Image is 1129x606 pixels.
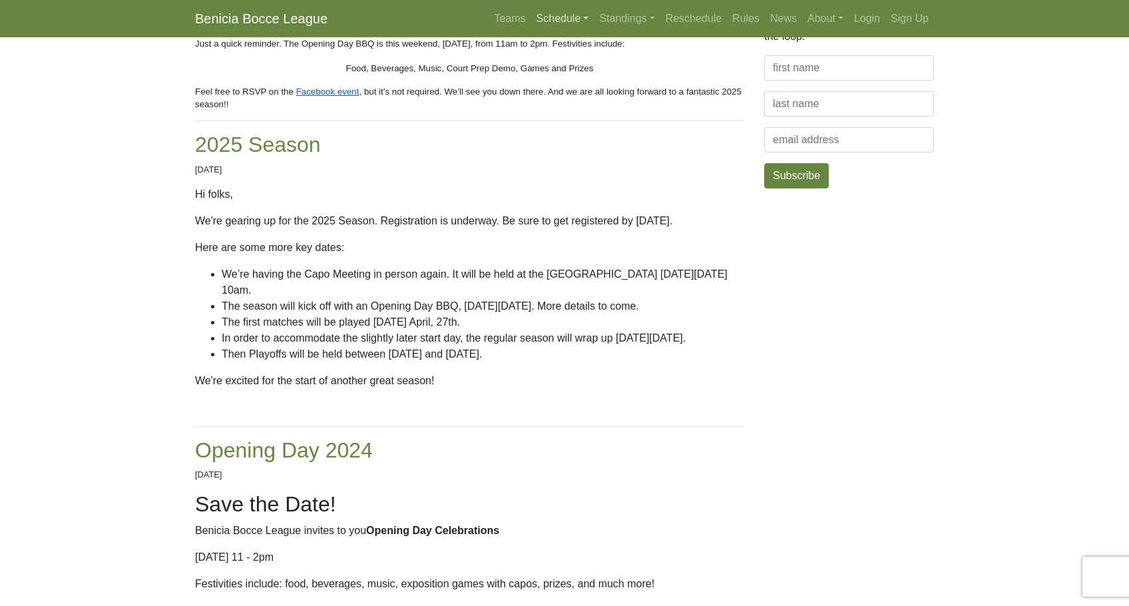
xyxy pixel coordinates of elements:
[222,314,744,330] li: The first matches will be played [DATE] April, 27th.
[195,523,744,539] p: Benicia Bocce League invites to you
[765,5,802,32] a: News
[294,85,359,97] a: Facebook event
[764,127,934,152] input: email
[885,5,934,32] a: Sign Up
[222,346,744,362] li: Then Playoffs will be held between [DATE] and [DATE].
[727,5,765,32] a: Rules
[660,5,728,32] a: Reschedule
[222,298,744,314] li: The season will kick off with an Opening Day BBQ, [DATE][DATE]. More details to come.
[195,87,744,109] span: , but it’s not required. We’ll see you down there. And we are all looking forward to a fantastic ...
[849,5,885,32] a: Login
[195,491,744,517] h2: Save the Date!
[195,39,624,49] span: Just a quick reminder. The Opening Day BBQ is this weekend, [DATE], from 11am to 2pm. Festivities...
[366,525,499,536] b: Opening Day Celebrations
[195,87,294,97] span: Feel free to RSVP on the
[195,133,321,156] a: 2025 Season
[195,468,744,481] p: [DATE]
[195,549,744,565] p: [DATE] 11 - 2pm
[195,576,744,592] p: Festivities include: food, beverages, music, exposition games with capos, prizes, and much more!
[764,163,829,188] button: Subscribe
[296,87,359,97] span: Facebook event
[594,5,660,32] a: Standings
[222,266,744,298] li: We’re having the Capo Meeting in person again. It will be held at the [GEOGRAPHIC_DATA] [DATE][DA...
[764,91,934,117] input: last name
[195,438,373,462] a: Opening Day 2024
[195,186,744,202] p: Hi folks,
[195,163,744,176] p: [DATE]
[195,213,744,229] p: We're gearing up for the 2025 Season. Registration is underway. Be sure to get registered by [DATE].
[195,373,744,389] p: We're excited for the start of another great season!
[802,5,849,32] a: About
[195,240,744,256] p: Here are some more key dates:
[764,55,934,81] input: first name
[195,5,328,32] a: Benicia Bocce League
[346,63,594,73] span: Food, Beverages, Music, Court Prep Demo, Games and Prizes
[489,5,531,32] a: Teams
[531,5,594,32] a: Schedule
[222,330,744,346] li: In order to accommodate the slightly later start day, the regular season will wrap up [DATE][DATE].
